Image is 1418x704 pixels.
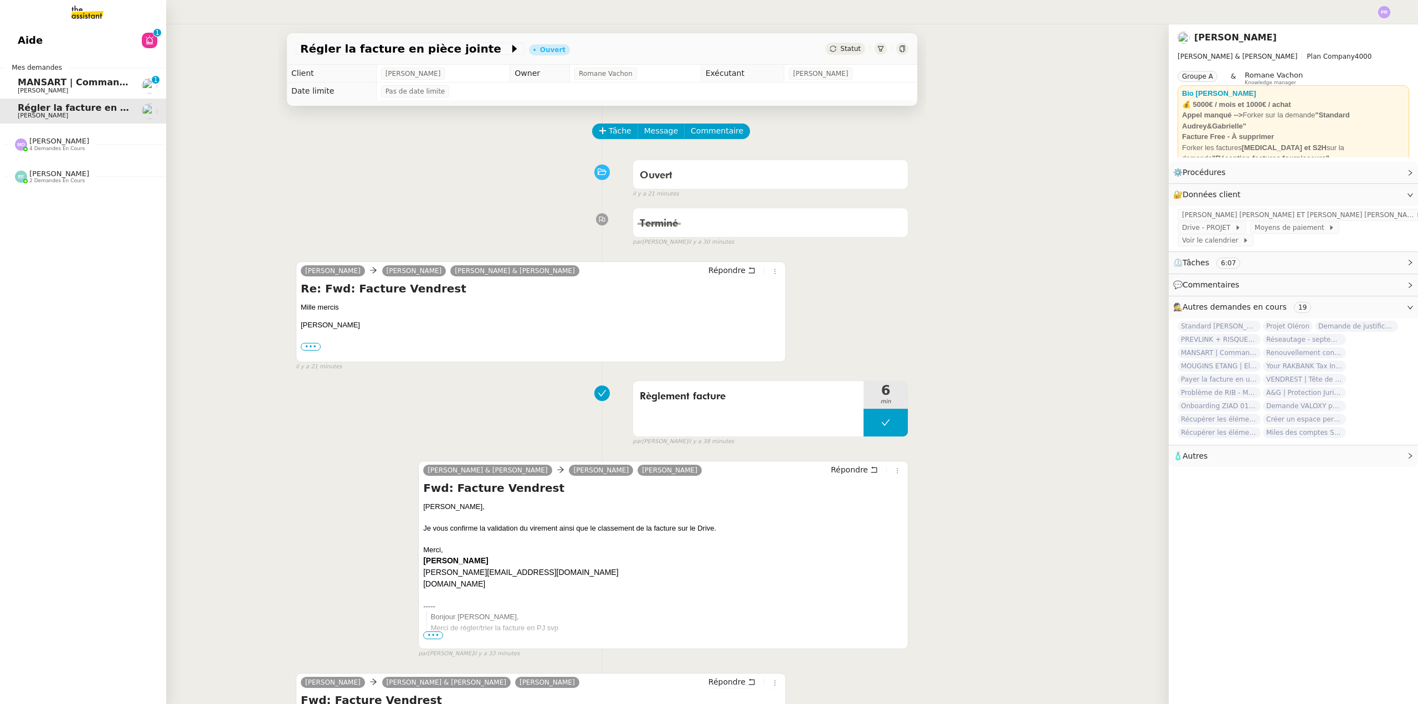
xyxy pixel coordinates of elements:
a: [PERSON_NAME] & [PERSON_NAME] [382,677,511,687]
span: Plan Company [1307,53,1354,60]
a: [PERSON_NAME] [301,266,365,276]
strong: 💰 5000€ / mois et 1000€ / achat [1182,100,1291,109]
span: Problème de RIB - MATELAS FRANCAIS [1178,387,1261,398]
span: [PERSON_NAME] [PERSON_NAME] ET [PERSON_NAME] [PERSON_NAME] [1182,209,1416,220]
span: par [418,649,428,659]
strong: Facture Free - À supprimer [1182,132,1274,141]
span: Knowledge manager [1245,80,1296,86]
span: 🧴 [1173,451,1208,460]
strong: "Standard Audrey&Gabrielle" [1182,111,1350,130]
p: Mille mercis [301,302,781,313]
span: ⚙️ [1173,166,1231,179]
td: Client [287,65,376,83]
span: Créer un espace personnel sur SYLAé [1263,414,1346,425]
span: Drive - PROJET [1182,222,1235,233]
div: 💬Commentaires [1169,274,1418,296]
div: [PERSON_NAME], [423,501,903,512]
span: Statut [840,45,861,53]
span: Régler la facture en pièce jointe [300,43,509,54]
span: par [633,437,642,446]
span: Ouvert [640,171,672,181]
span: Onboarding ZIAD 01/09 [1178,400,1261,412]
button: Répondre [705,676,759,688]
td: [PERSON_NAME] [423,555,618,567]
td: Owner [510,65,570,83]
span: Commentaire [691,125,743,137]
span: Demande de justificatifs Pennylane - septembre 2025 [1315,321,1398,332]
td: Exécutant [701,65,784,83]
a: [DOMAIN_NAME] [423,579,485,588]
span: MOUGINS ETANG | Electroménagers [1178,361,1261,372]
span: Your RAKBANK Tax Invoice / Tax Credit Note [1263,361,1346,372]
span: Répondre [708,265,746,276]
span: Aide [18,32,43,49]
span: ⏲️ [1173,258,1250,267]
span: [PERSON_NAME] & [PERSON_NAME] [1178,53,1297,60]
span: MANSART | Commande Partie 1 (Mobilier+ Elec) [18,77,256,88]
span: il y a 30 minutes [688,238,734,247]
nz-badge-sup: 1 [152,76,160,84]
img: users%2FfjlNmCTkLiVoA3HQjY3GA5JXGxb2%2Favatar%2Fstarofservice_97480retdsc0392.png [142,104,157,119]
nz-tag: 6:07 [1216,258,1240,269]
a: [PERSON_NAME][EMAIL_ADDRESS][DOMAIN_NAME] [423,568,618,577]
div: Bonjour [PERSON_NAME], [431,611,903,623]
button: Commentaire [684,124,750,139]
div: Merci, [423,544,903,556]
span: Romane Vachon [1245,71,1303,79]
button: Répondre [827,464,882,476]
div: Ouvert [540,47,566,53]
span: Terminé [640,219,678,229]
span: Projet Oléron [1263,321,1313,332]
span: 4000 [1355,53,1372,60]
a: [PERSON_NAME] [382,266,446,276]
a: [PERSON_NAME] [569,465,633,475]
span: Commentaires [1183,280,1239,289]
span: Voir le calendrier [1182,235,1242,246]
span: [PERSON_NAME] [793,68,849,79]
img: users%2FfjlNmCTkLiVoA3HQjY3GA5JXGxb2%2Favatar%2Fstarofservice_97480retdsc0392.png [1178,32,1190,44]
span: Récupérer les éléments sociaux - août 2025 [1178,414,1261,425]
span: Tâches [1183,258,1209,267]
small: [PERSON_NAME] [418,649,520,659]
p: [PERSON_NAME] [301,320,781,331]
a: [PERSON_NAME] & [PERSON_NAME] [450,266,579,276]
span: par [633,238,642,247]
span: Récupérer les éléments sociaux - Septembre 2025 [1178,427,1261,438]
a: [PERSON_NAME] [515,677,579,687]
a: @[PERSON_NAME] [431,645,497,654]
span: Renouvellement contrat Opale STOCCO [1263,347,1346,358]
div: ----- [423,601,903,612]
button: Message [638,124,685,139]
td: Date limite [287,83,376,100]
nz-tag: Groupe A [1178,71,1217,82]
img: users%2FfjlNmCTkLiVoA3HQjY3GA5JXGxb2%2Favatar%2Fstarofservice_97480retdsc0392.png [142,78,157,94]
span: Romane Vachon [579,68,633,79]
strong: "Réception factures fournisseurs" [1212,154,1329,162]
span: Standard [PERSON_NAME] [1178,321,1261,332]
nz-badge-sup: 1 [153,29,161,37]
div: Merci de régler/trier la facture en PJ svp A l'avenir tu peux envoyer toutes les factures à [PERS... [431,623,903,666]
span: il y a 38 minutes [688,437,734,446]
span: Moyens de paiement [1255,222,1328,233]
div: 🧴Autres [1169,445,1418,467]
img: svg [15,138,27,151]
span: [PERSON_NAME] [18,87,68,94]
span: il y a 21 minutes [296,362,342,372]
button: Répondre [705,264,759,276]
div: Forker les factures sur la demande [1182,142,1405,164]
a: Bio [PERSON_NAME] [1182,89,1256,97]
span: Mes demandes [5,62,69,73]
span: A&G | Protection Juridique COVEA [1263,387,1346,398]
span: 🕵️ [1173,302,1316,311]
img: svg [1378,6,1390,18]
span: il y a 21 minutes [633,189,679,199]
h4: Fwd: Facture Vendrest [423,480,903,496]
span: Procédures [1183,168,1226,177]
span: ••• [423,631,443,639]
h4: Re: Fwd: Facture Vendrest [301,281,781,296]
span: 🔐 [1173,188,1245,201]
span: 2 demandes en cours [29,178,85,184]
span: [PERSON_NAME] [18,112,68,119]
span: [PERSON_NAME] [29,137,89,145]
